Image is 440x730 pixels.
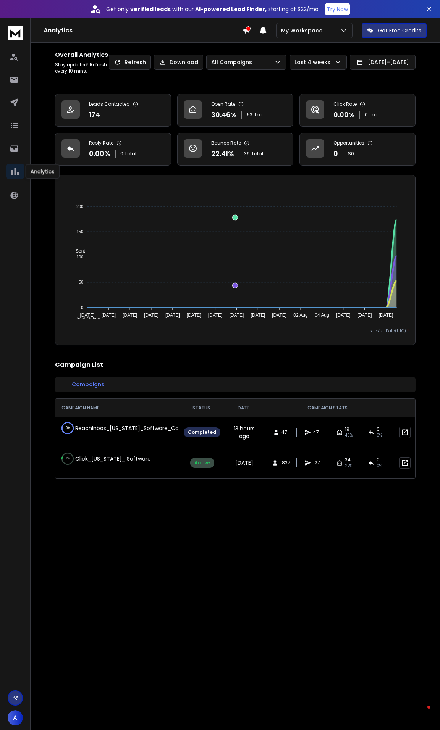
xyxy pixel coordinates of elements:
tspan: [DATE] [272,313,287,318]
span: 34 [345,457,351,463]
strong: AI-powered Lead Finder, [195,5,267,13]
tspan: [DATE] [80,313,95,318]
a: Opportunities0$0 [299,133,416,166]
h2: Campaign List [55,360,416,369]
span: 19 [345,426,349,432]
button: Get Free Credits [362,23,427,38]
span: 40 % [345,432,353,438]
p: 22.41 % [211,148,234,159]
tspan: [DATE] [123,313,137,318]
tspan: [DATE] [144,313,159,318]
p: All Campaigns [211,58,255,66]
tspan: 02 Aug [294,313,308,318]
tspan: [DATE] [187,313,201,318]
button: Try Now [325,3,350,15]
th: STATUS [178,399,225,417]
p: Last 4 weeks [294,58,333,66]
span: Sent [70,248,85,254]
tspan: [DATE] [251,313,265,318]
button: [DATE]-[DATE] [350,55,416,70]
span: 0 [377,426,380,432]
span: Total Opens [70,316,100,322]
h1: Analytics [44,26,243,35]
p: 0 Total [365,112,381,118]
img: logo [8,26,23,40]
td: 13 hours ago [225,417,262,448]
p: 30.46 % [211,110,237,120]
button: Download [154,55,203,70]
tspan: [DATE] [230,313,244,318]
p: 100 % [65,424,71,432]
span: 0 % [377,463,382,469]
tspan: [DATE] [208,313,223,318]
button: Campaigns [67,376,109,393]
p: Leads Contacted [89,101,130,107]
p: Download [170,58,198,66]
a: Reply Rate0.00%0 Total [55,133,171,166]
tspan: [DATE] [336,313,351,318]
p: 0.00 % [333,110,355,120]
p: 0 [333,148,338,159]
p: Try Now [327,5,348,13]
tspan: [DATE] [165,313,180,318]
p: Bounce Rate [211,140,241,146]
p: x-axis : Date(UTC) [61,328,409,334]
a: Leads Contacted174 [55,94,171,127]
tspan: 150 [76,229,83,234]
p: Refresh [125,58,146,66]
p: Click Rate [333,101,357,107]
button: A [8,710,23,725]
a: Click Rate0.00%0 Total [299,94,416,127]
td: Click_[US_STATE]_ Software [55,448,178,469]
span: 0 [377,457,380,463]
p: Get Free Credits [378,27,421,34]
p: Open Rate [211,101,235,107]
tspan: 50 [79,280,83,284]
p: Reply Rate [89,140,113,146]
tspan: 200 [76,204,83,209]
tspan: [DATE] [102,313,116,318]
tspan: [DATE] [357,313,372,318]
p: 0 Total [120,151,136,157]
div: Analytics [26,164,60,179]
span: 47 [313,429,321,435]
span: 39 [244,151,250,157]
a: Open Rate30.46%53Total [177,94,293,127]
div: Completed [184,427,220,437]
iframe: Intercom live chat [412,704,430,722]
button: Refresh [109,55,151,70]
p: $ 0 [348,151,354,157]
th: CAMPAIGN STATS [262,399,393,417]
span: 47 [281,429,289,435]
span: 53 [247,112,252,118]
tspan: [DATE] [379,313,393,318]
td: [DATE] [225,448,262,478]
p: Get only with our starting at $22/mo [106,5,319,13]
span: 1837 [280,460,290,466]
span: 127 [313,460,321,466]
th: DATE [225,399,262,417]
p: 6 % [66,455,70,462]
h1: Overall Analytics [55,50,109,60]
td: ReachInbox_[US_STATE]_Software_Companies [55,417,178,439]
span: Total [254,112,266,118]
span: 27 % [345,463,352,469]
strong: verified leads [130,5,171,13]
span: Total [251,151,263,157]
tspan: 0 [81,305,84,310]
p: My Workspace [281,27,325,34]
p: 0.00 % [89,148,110,159]
p: Opportunities [333,140,364,146]
th: CAMPAIGN NAME [55,399,178,417]
div: Active [190,458,214,468]
p: Stay updated! Refresh every 10 mins. [55,62,109,74]
tspan: 04 Aug [315,313,329,318]
span: 0 % [377,432,382,438]
tspan: 100 [76,255,83,259]
a: Bounce Rate22.41%39Total [177,133,293,166]
p: 174 [89,110,100,120]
